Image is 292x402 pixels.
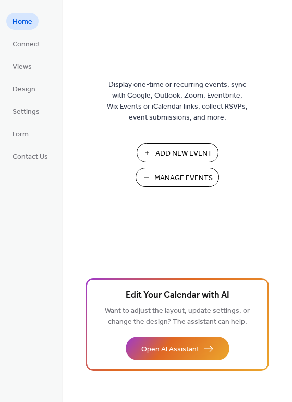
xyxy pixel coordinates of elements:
a: Form [6,125,35,142]
span: Add New Event [155,148,212,159]
a: Contact Us [6,147,54,164]
a: Connect [6,35,46,52]
span: Edit Your Calendar with AI [126,288,229,303]
button: Add New Event [137,143,218,162]
a: Settings [6,102,46,120]
span: Open AI Assistant [141,344,199,355]
span: Display one-time or recurring events, sync with Google, Outlook, Zoom, Eventbrite, Wix Events or ... [107,79,248,123]
span: Views [13,62,32,73]
button: Manage Events [136,168,219,187]
a: Views [6,57,38,75]
span: Settings [13,107,40,117]
button: Open AI Assistant [126,337,229,360]
span: Contact Us [13,151,48,162]
a: Design [6,80,42,97]
span: Connect [13,39,40,50]
span: Design [13,84,35,95]
a: Home [6,13,39,30]
span: Want to adjust the layout, update settings, or change the design? The assistant can help. [105,304,250,329]
span: Home [13,17,32,28]
span: Manage Events [154,173,213,184]
span: Form [13,129,29,140]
